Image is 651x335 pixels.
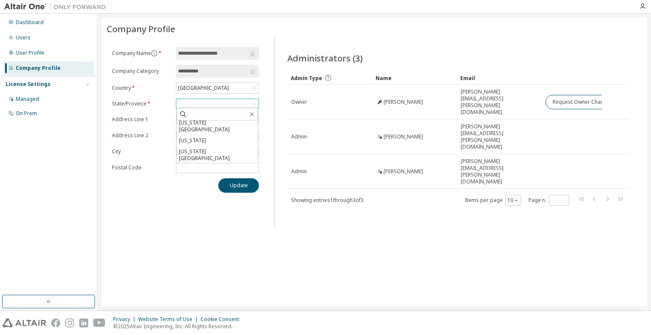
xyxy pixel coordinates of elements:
[291,133,307,140] span: Admin
[461,158,538,185] span: [PERSON_NAME][EMAIL_ADDRESS][PERSON_NAME][DOMAIN_NAME]
[529,195,569,206] span: Page n.
[460,71,538,85] div: Email
[384,133,423,140] span: [PERSON_NAME]
[376,71,453,85] div: Name
[112,148,171,155] label: City
[461,123,538,150] span: [PERSON_NAME][EMAIL_ADDRESS][PERSON_NAME][DOMAIN_NAME]
[93,318,106,327] img: youtube.svg
[465,195,521,206] span: Items per page
[177,117,258,135] li: [US_STATE][GEOGRAPHIC_DATA]
[177,146,258,164] li: [US_STATE][GEOGRAPHIC_DATA]
[507,197,519,204] button: 10
[113,323,244,330] p: © 2025 Altair Engineering, Inc. All Rights Reserved.
[6,81,50,88] div: License Settings
[112,50,171,57] label: Company Name
[107,23,175,35] span: Company Profile
[177,135,258,146] li: [US_STATE]
[384,99,423,105] span: [PERSON_NAME]
[4,3,110,11] img: Altair One
[461,89,538,116] span: [PERSON_NAME][EMAIL_ADDRESS][PERSON_NAME][DOMAIN_NAME]
[16,19,44,26] div: Dashboard
[177,83,230,93] div: [GEOGRAPHIC_DATA]
[16,34,31,41] div: Users
[16,96,39,102] div: Managed
[218,178,259,193] button: Update
[16,50,45,56] div: User Profile
[112,116,171,123] label: Address Line 1
[3,318,46,327] img: altair_logo.svg
[16,65,61,72] div: Company Profile
[16,110,37,117] div: On Prem
[291,168,307,175] span: Admin
[112,85,171,91] label: Country
[291,75,322,82] span: Admin Type
[545,95,617,109] button: Request Owner Change
[65,318,74,327] img: instagram.svg
[112,68,171,75] label: Company Category
[112,100,171,107] label: State/Province
[112,132,171,139] label: Address Line 2
[112,164,171,171] label: Postal Code
[384,168,423,175] span: [PERSON_NAME]
[151,50,158,57] button: information
[51,318,60,327] img: facebook.svg
[287,52,363,64] span: Administrators (3)
[291,197,364,204] span: Showing entries 1 through 3 of 3
[138,316,200,323] div: Website Terms of Use
[176,83,259,93] div: [GEOGRAPHIC_DATA]
[200,316,244,323] div: Cookie Consent
[113,316,138,323] div: Privacy
[79,318,88,327] img: linkedin.svg
[291,99,307,105] span: Owner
